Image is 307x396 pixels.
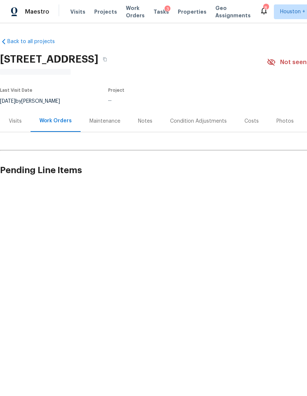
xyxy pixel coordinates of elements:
[9,118,22,125] div: Visits
[70,8,85,15] span: Visits
[126,4,145,19] span: Work Orders
[153,9,169,14] span: Tasks
[94,8,117,15] span: Projects
[108,88,124,92] span: Project
[89,118,120,125] div: Maintenance
[39,117,72,125] div: Work Orders
[178,8,207,15] span: Properties
[98,53,112,66] button: Copy Address
[165,6,170,13] div: 3
[25,8,49,15] span: Maestro
[263,4,268,12] div: 8
[170,118,227,125] div: Condition Adjustments
[244,118,259,125] div: Costs
[108,97,250,102] div: ...
[138,118,152,125] div: Notes
[215,4,251,19] span: Geo Assignments
[276,118,294,125] div: Photos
